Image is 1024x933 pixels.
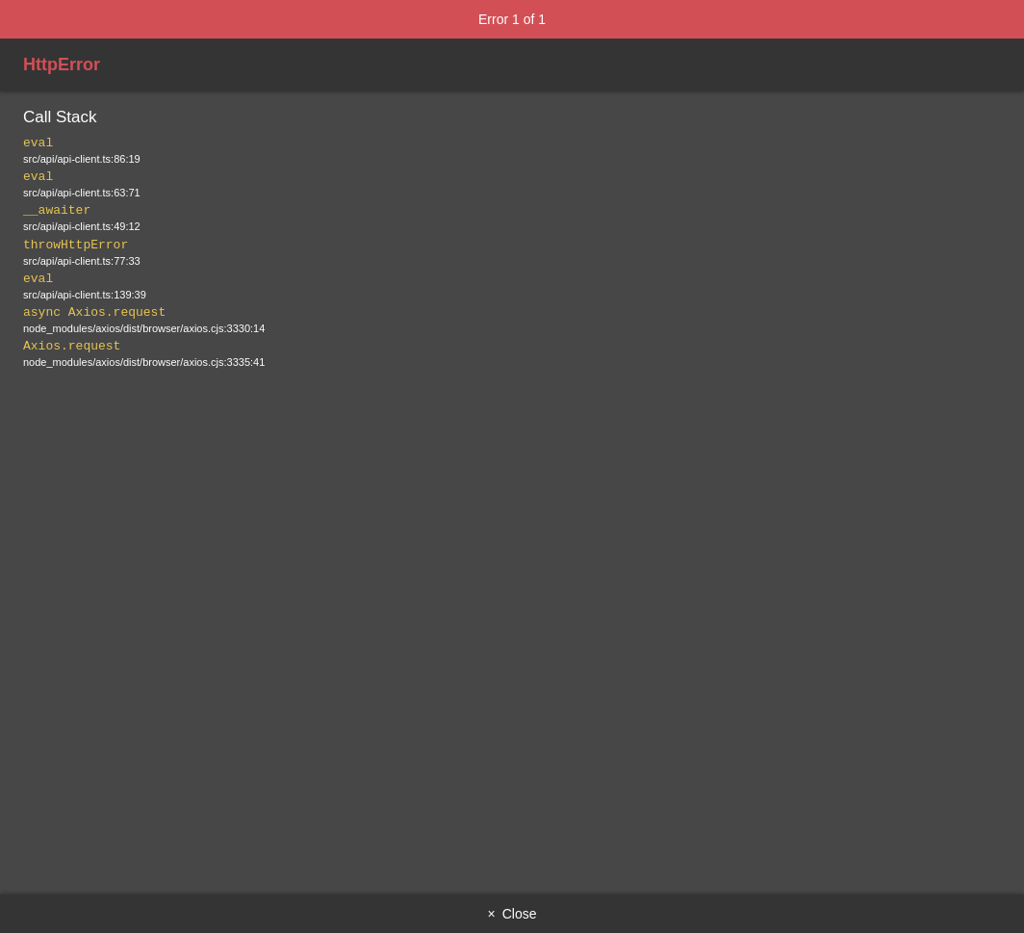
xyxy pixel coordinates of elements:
code: async Axios.request [23,305,166,320]
div: src/api/api-client.ts:139:39 [23,288,1001,301]
code: throwHttpError [23,238,128,252]
h3: HttpError [23,54,1001,76]
div: src/api/api-client.ts:77:33 [23,254,1001,268]
code: eval [23,272,53,286]
div: src/api/api-client.ts:49:12 [23,220,1001,233]
code: eval [23,169,53,184]
div: src/api/api-client.ts:63:71 [23,186,1001,199]
h4: Call Stack [23,107,1001,128]
div: node_modules/axios/dist/browser/axios.cjs:3335:41 [23,355,1001,369]
div: src/api/api-client.ts:86:19 [23,152,1001,166]
div: node_modules/axios/dist/browser/axios.cjs:3330:14 [23,322,1001,335]
code: __awaiter [23,203,90,218]
code: eval [23,136,53,150]
code: Axios.request [23,339,120,353]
